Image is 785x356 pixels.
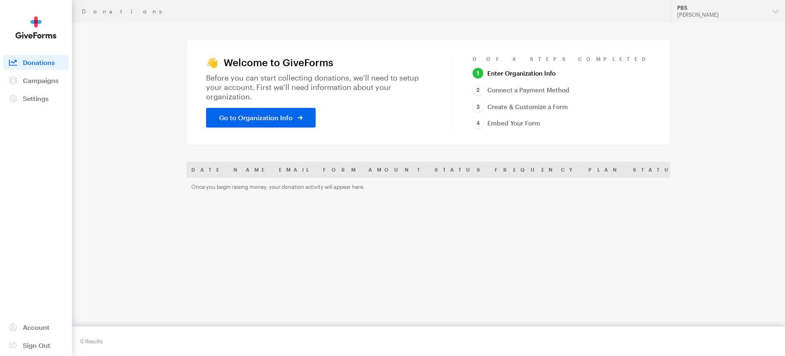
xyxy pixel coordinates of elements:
[3,338,69,353] a: Sign Out
[206,73,433,101] p: Before you can start collecting donations, we’ll need to setup your account. First we’ll need inf...
[3,73,69,88] a: Campaigns
[23,323,49,331] span: Account
[3,91,69,106] a: Settings
[23,341,50,349] span: Sign Out
[274,161,318,178] th: Email
[677,4,766,11] div: PBS
[3,320,69,335] a: Account
[430,161,490,178] th: Status
[473,85,570,96] a: Connect a Payment Method
[677,11,766,18] div: [PERSON_NAME]
[23,58,55,66] span: Donations
[206,57,433,68] h1: 👋 Welcome to GiveForms
[363,161,430,178] th: Amount
[318,161,363,178] th: Form
[23,76,58,84] span: Campaigns
[473,118,540,129] a: Embed Your Form
[473,68,556,79] a: Enter Organization Info
[229,161,274,178] th: Name
[473,101,568,112] a: Create & Customize a Form
[186,161,229,178] th: Date
[206,108,316,128] a: Go to Organization Info
[490,161,583,178] th: Frequency
[80,335,103,348] div: 0 Results
[219,113,293,123] span: Go to Organization Info
[23,94,49,102] span: Settings
[3,55,69,70] a: Donations
[16,16,56,39] img: GiveForms
[473,56,651,62] div: 0 of 4 Steps Completed
[583,161,688,178] th: Plan Status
